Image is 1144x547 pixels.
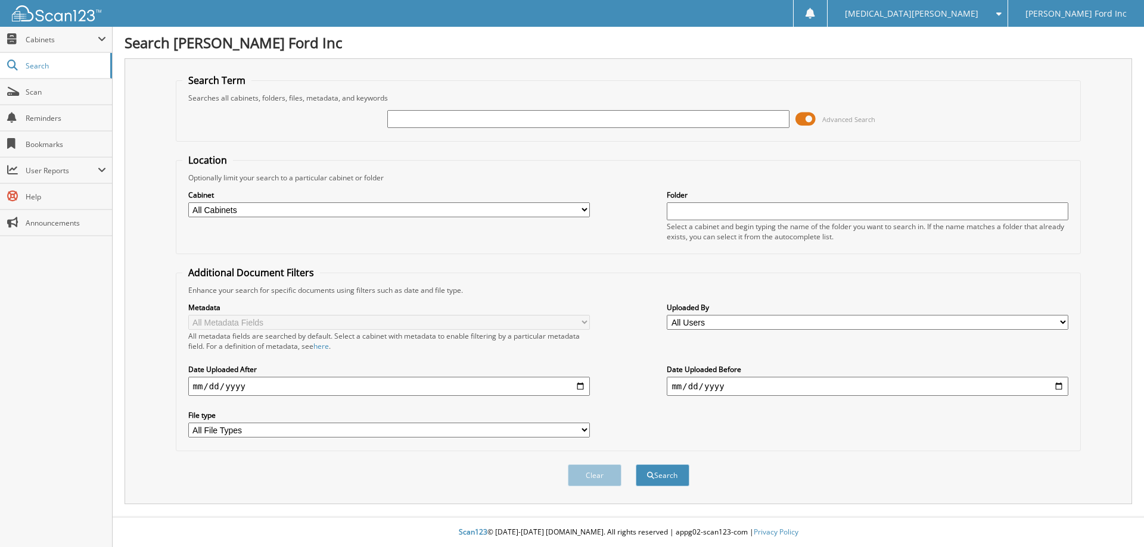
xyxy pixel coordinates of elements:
[188,364,590,374] label: Date Uploaded After
[313,341,329,351] a: here
[845,10,978,17] span: [MEDICAL_DATA][PERSON_NAME]
[182,93,1075,103] div: Searches all cabinets, folders, files, metadata, and keywords
[26,165,98,176] span: User Reports
[667,364,1068,374] label: Date Uploaded Before
[667,221,1068,242] div: Select a cabinet and begin typing the name of the folder you want to search in. If the name match...
[459,527,487,537] span: Scan123
[188,302,590,312] label: Metadata
[754,527,798,537] a: Privacy Policy
[26,113,106,123] span: Reminders
[188,190,590,200] label: Cabinet
[822,115,875,124] span: Advanced Search
[26,87,106,97] span: Scan
[26,61,104,71] span: Search
[26,139,106,149] span: Bookmarks
[26,35,98,45] span: Cabinets
[667,190,1068,200] label: Folder
[188,410,590,420] label: File type
[1025,10,1127,17] span: [PERSON_NAME] Ford Inc
[182,173,1075,183] div: Optionally limit your search to a particular cabinet or folder
[182,285,1075,295] div: Enhance your search for specific documents using filters such as date and file type.
[568,464,621,486] button: Clear
[667,302,1068,312] label: Uploaded By
[182,74,251,87] legend: Search Term
[182,154,233,167] legend: Location
[636,464,689,486] button: Search
[667,377,1068,396] input: end
[125,33,1132,52] h1: Search [PERSON_NAME] Ford Inc
[26,218,106,228] span: Announcements
[188,377,590,396] input: start
[188,331,590,351] div: All metadata fields are searched by default. Select a cabinet with metadata to enable filtering b...
[12,5,101,21] img: scan123-logo-white.svg
[182,266,320,279] legend: Additional Document Filters
[113,518,1144,547] div: © [DATE]-[DATE] [DOMAIN_NAME]. All rights reserved | appg02-scan123-com |
[26,192,106,202] span: Help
